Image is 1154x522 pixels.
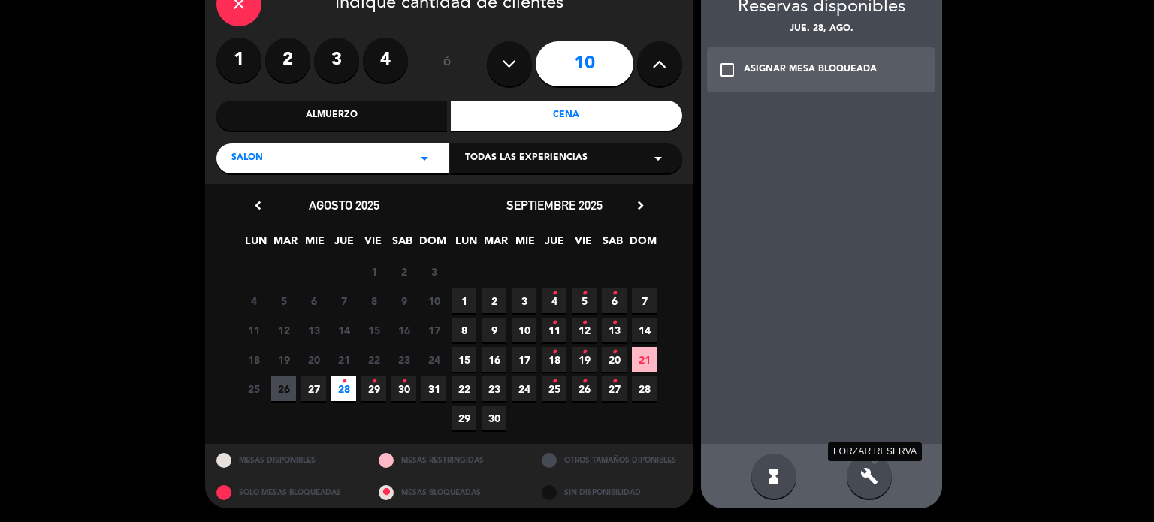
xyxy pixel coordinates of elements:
span: 3 [512,288,536,313]
span: 11 [241,318,266,342]
span: 19 [271,347,296,372]
span: MAR [483,232,508,257]
div: ASIGNAR MESA BLOQUEADA [744,62,877,77]
div: jue. 28, ago. [701,22,942,37]
span: 7 [632,288,657,313]
span: SALON [231,151,263,166]
span: 5 [271,288,296,313]
span: 17 [421,318,446,342]
i: chevron_left [250,198,266,213]
span: 10 [512,318,536,342]
span: 2 [482,288,506,313]
span: JUE [331,232,356,257]
div: MESAS BLOQUEADAS [367,476,530,508]
span: 23 [391,347,416,372]
i: • [612,340,617,364]
div: Cena [451,101,682,131]
span: 26 [572,376,597,401]
span: 29 [452,406,476,430]
span: 4 [542,288,566,313]
span: 20 [301,347,326,372]
i: • [551,370,557,394]
i: arrow_drop_down [415,149,434,167]
span: 9 [482,318,506,342]
i: • [582,370,587,394]
label: 1 [216,38,261,83]
span: 19 [572,347,597,372]
span: 25 [542,376,566,401]
span: DOM [630,232,654,257]
label: 4 [363,38,408,83]
span: MIE [512,232,537,257]
span: 20 [602,347,627,372]
div: MESAS RESTRINGIDAS [367,444,530,476]
span: 12 [572,318,597,342]
i: build [860,467,878,485]
span: 8 [452,318,476,342]
span: VIE [571,232,596,257]
span: 3 [421,259,446,284]
i: • [341,370,346,394]
span: 14 [632,318,657,342]
span: MIE [302,232,327,257]
span: 12 [271,318,296,342]
span: LUN [243,232,268,257]
div: ó [423,38,472,90]
i: arrow_drop_down [649,149,667,167]
i: • [551,340,557,364]
span: 17 [512,347,536,372]
span: 1 [452,288,476,313]
span: JUE [542,232,566,257]
span: 24 [512,376,536,401]
span: agosto 2025 [309,198,379,213]
span: DOM [419,232,444,257]
span: 26 [271,376,296,401]
div: OTROS TAMAÑOS DIPONIBLES [530,444,693,476]
div: Almuerzo [216,101,448,131]
span: 2 [391,259,416,284]
span: 21 [331,347,356,372]
span: 18 [542,347,566,372]
span: 15 [361,318,386,342]
div: SIN DISPONIBILIDAD [530,476,693,508]
div: FORZAR RESERVA [828,442,922,461]
span: SAB [600,232,625,257]
span: 13 [301,318,326,342]
span: 15 [452,347,476,372]
i: • [582,282,587,306]
span: 31 [421,376,446,401]
span: 4 [241,288,266,313]
span: 22 [452,376,476,401]
span: 25 [241,376,266,401]
span: 1 [361,259,386,284]
span: 22 [361,347,386,372]
span: 6 [301,288,326,313]
span: 30 [391,376,416,401]
i: hourglass_full [765,467,783,485]
label: 2 [265,38,310,83]
span: 27 [602,376,627,401]
span: 13 [602,318,627,342]
span: VIE [361,232,385,257]
i: • [371,370,376,394]
label: 3 [314,38,359,83]
span: 5 [572,288,597,313]
i: chevron_right [633,198,648,213]
i: • [401,370,406,394]
span: 21 [632,347,657,372]
span: 24 [421,347,446,372]
span: 27 [301,376,326,401]
span: 16 [482,347,506,372]
span: 11 [542,318,566,342]
span: SAB [390,232,415,257]
span: 6 [602,288,627,313]
span: 28 [632,376,657,401]
i: check_box_outline_blank [718,61,736,79]
i: • [582,311,587,335]
span: 30 [482,406,506,430]
i: • [612,282,617,306]
span: 8 [361,288,386,313]
span: 9 [391,288,416,313]
span: Todas las experiencias [465,151,588,166]
span: 10 [421,288,446,313]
